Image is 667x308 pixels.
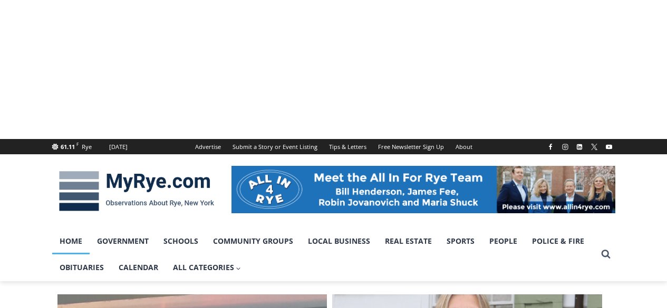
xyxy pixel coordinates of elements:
a: Local Business [301,228,378,254]
a: All Categories [166,254,249,281]
span: 61.11 [61,143,75,151]
a: Government [90,228,156,254]
img: MyRye.com [52,164,221,218]
a: Real Estate [378,228,439,254]
a: Submit a Story or Event Listing [227,139,323,154]
a: Calendar [111,254,166,281]
div: [DATE] [109,142,128,152]
span: F [76,141,79,147]
span: All Categories [173,262,241,273]
a: About [450,139,478,154]
button: View Search Form [596,245,615,264]
a: People [482,228,525,254]
nav: Primary Navigation [52,228,596,281]
a: Schools [156,228,206,254]
a: Linkedin [573,141,586,153]
a: Instagram [559,141,572,153]
a: Sports [439,228,482,254]
a: Facebook [544,141,557,153]
nav: Secondary Navigation [189,139,478,154]
a: Free Newsletter Sign Up [372,139,450,154]
a: Home [52,228,90,254]
a: X [588,141,601,153]
a: Tips & Letters [323,139,372,154]
div: Rye [82,142,92,152]
a: Obituaries [52,254,111,281]
a: Police & Fire [525,228,592,254]
a: YouTube [603,141,615,153]
a: Community Groups [206,228,301,254]
a: Advertise [189,139,227,154]
img: All in for Rye [231,166,615,213]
